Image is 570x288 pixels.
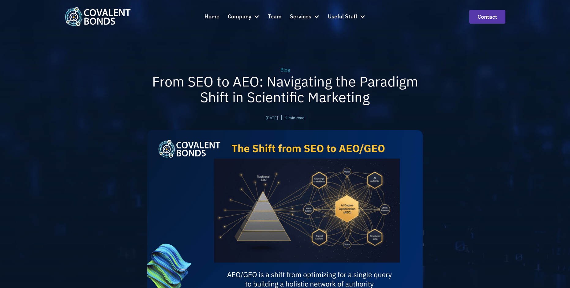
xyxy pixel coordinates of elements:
a: Team [268,8,282,25]
div: Company [228,8,260,25]
h1: From SEO to AEO: Navigating the Paradigm Shift in Scientific Marketing [147,74,423,106]
div: [DATE] [266,115,278,121]
img: Covalent Bonds White / Teal Logo [65,7,131,26]
div: Home [204,12,219,21]
div: Company [228,12,251,21]
a: home [65,7,131,26]
div: 2 min read [285,115,305,121]
a: Home [204,8,219,25]
div: Blog [147,66,423,74]
div: | [281,113,282,122]
div: Services [290,12,311,21]
div: Services [290,8,320,25]
iframe: Chat Widget [460,217,570,288]
div: Team [268,12,282,21]
a: contact [469,10,505,24]
div: Useful Stuff [328,8,366,25]
div: Useful Stuff [328,12,357,21]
